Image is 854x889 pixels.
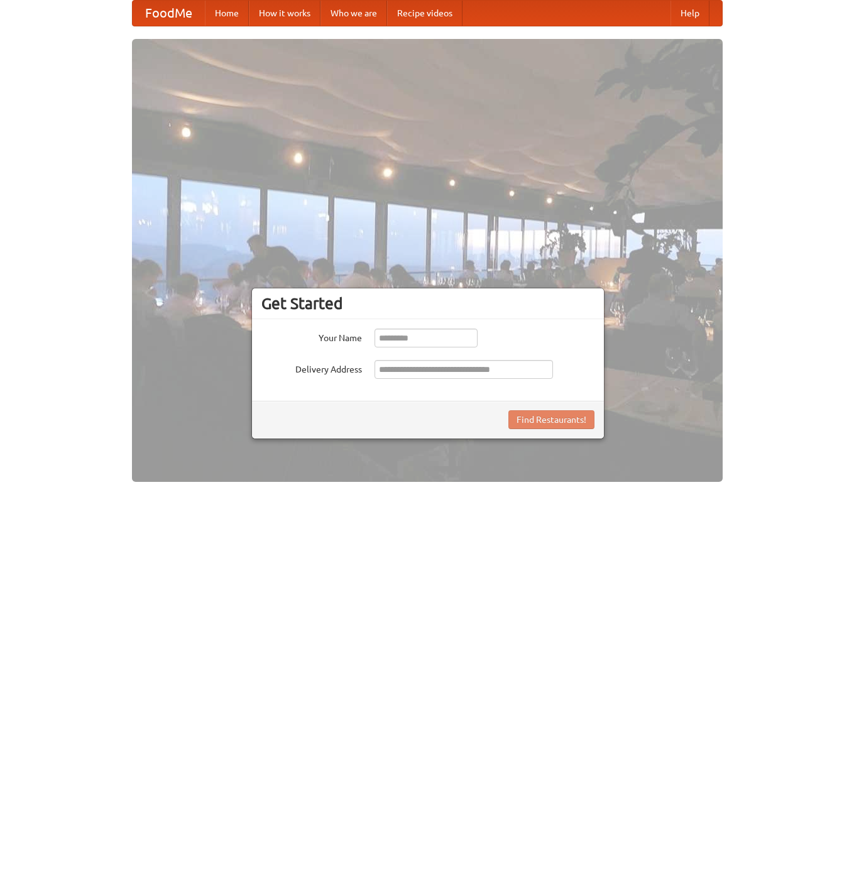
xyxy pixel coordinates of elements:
[205,1,249,26] a: Home
[508,410,594,429] button: Find Restaurants!
[387,1,463,26] a: Recipe videos
[261,329,362,344] label: Your Name
[133,1,205,26] a: FoodMe
[671,1,709,26] a: Help
[249,1,320,26] a: How it works
[261,294,594,313] h3: Get Started
[320,1,387,26] a: Who we are
[261,360,362,376] label: Delivery Address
